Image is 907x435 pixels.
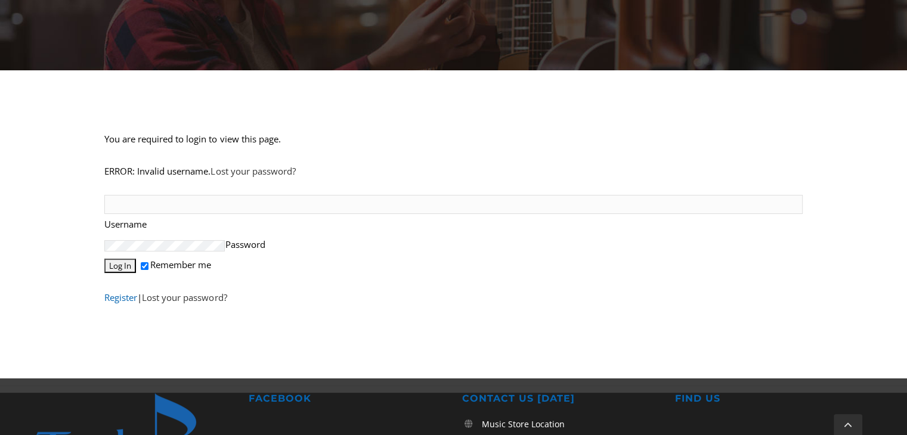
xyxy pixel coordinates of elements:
input: Log In [104,259,136,273]
h2: CONTACT US [DATE] [462,393,658,405]
h2: FIND US [675,393,871,405]
a: Lost your password? [142,291,227,303]
p: You are required to login to view this page. [104,129,802,149]
label: Username [104,197,802,230]
p: | [104,287,802,307]
input: Username [104,195,802,214]
a: Register [104,291,137,303]
label: Remember me [138,259,211,271]
label: Password [104,238,265,250]
a: Lost your password? [211,165,295,177]
input: Remember me [141,262,148,270]
h2: FACEBOOK [249,393,445,405]
input: Password [104,240,225,251]
p: ERROR: Invalid username. [104,161,802,181]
